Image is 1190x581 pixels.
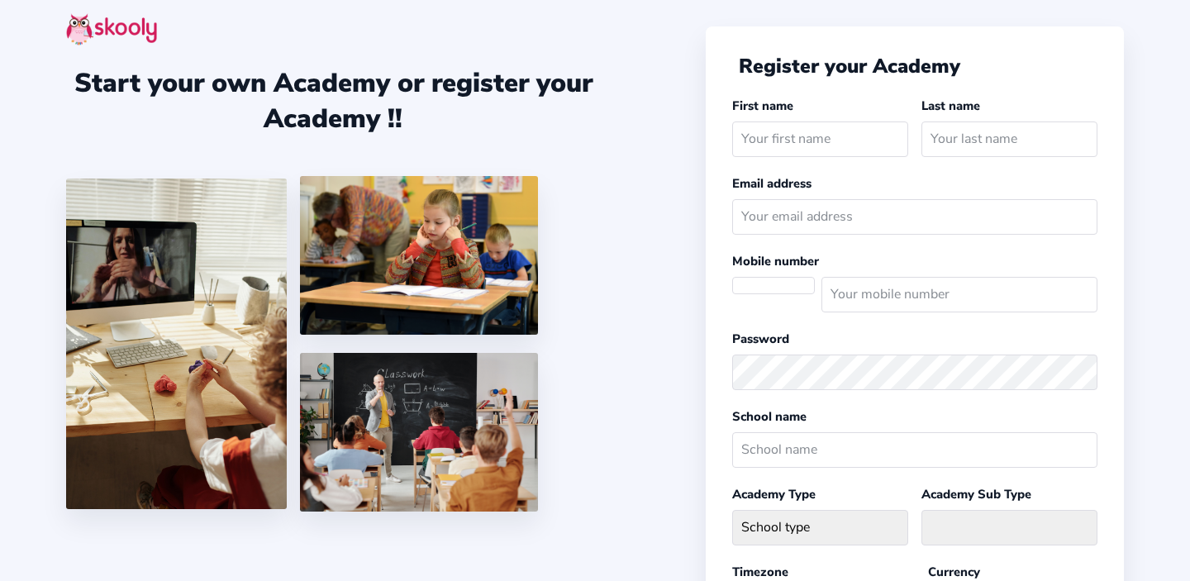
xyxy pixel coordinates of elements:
label: Last name [921,98,980,114]
input: School name [732,432,1097,468]
label: First name [732,98,793,114]
input: Your email address [732,199,1097,235]
label: Mobile number [732,253,819,269]
img: 5.png [300,353,538,512]
input: Your last name [921,121,1097,157]
img: skooly-logo.png [66,13,157,45]
label: Academy Type [732,486,816,502]
input: Your mobile number [821,277,1097,312]
label: Academy Sub Type [921,486,1031,502]
span: Register your Academy [739,53,960,79]
label: Email address [732,175,812,192]
label: Currency [928,564,980,580]
label: Password [732,331,789,347]
div: Start your own Academy or register your Academy !! [66,65,600,136]
label: Timezone [732,564,788,580]
label: School name [732,408,807,425]
input: Your first name [732,121,908,157]
img: 4.png [300,176,538,335]
img: 1.jpg [66,179,287,509]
